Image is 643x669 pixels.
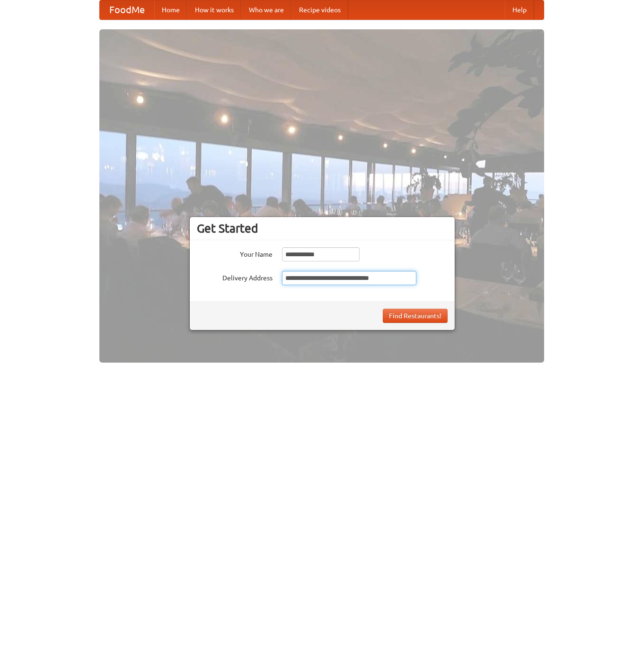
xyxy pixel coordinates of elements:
a: Recipe videos [291,0,348,19]
button: Find Restaurants! [383,309,448,323]
a: Who we are [241,0,291,19]
a: How it works [187,0,241,19]
h3: Get Started [197,221,448,235]
a: Help [505,0,534,19]
a: Home [154,0,187,19]
label: Delivery Address [197,271,273,283]
label: Your Name [197,247,273,259]
a: FoodMe [100,0,154,19]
